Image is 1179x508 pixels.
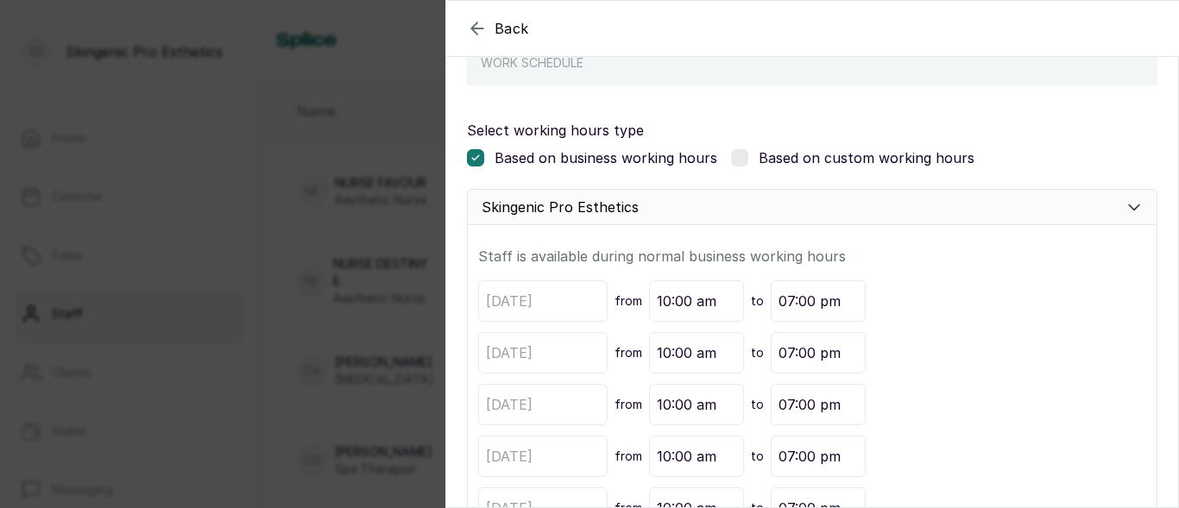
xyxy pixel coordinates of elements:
p: Skingenic Pro Esthetics [482,197,639,217]
button: Back [467,18,529,39]
span: from [615,448,642,465]
div: 07:00 pm [771,384,866,425]
span: to [751,292,764,310]
div: [DATE] [478,332,608,373]
div: 07:00 pm [771,280,866,322]
span: from [615,396,642,413]
div: 07:00 pm [771,332,866,373]
div: 10:00 am [649,280,744,322]
span: from [615,344,642,361]
div: [DATE] [478,280,608,322]
p: Select working hours type [467,120,1157,141]
div: 10:00 am [649,332,744,373]
span: to [751,344,764,361]
div: 10:00 am [649,436,744,477]
span: to [751,396,764,413]
span: Back [495,18,529,39]
div: [DATE] [478,384,608,425]
p: Based on custom working hours [759,147,974,168]
p: WORK SCHEDULE [481,54,1144,72]
p: Based on business working hours [495,147,717,168]
div: 10:00 am [649,384,744,425]
div: 07:00 pm [771,436,866,477]
span: to [751,448,764,465]
p: Staff is available during normal business working hours [478,246,1146,267]
span: from [615,292,642,310]
div: [DATE] [478,436,608,477]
